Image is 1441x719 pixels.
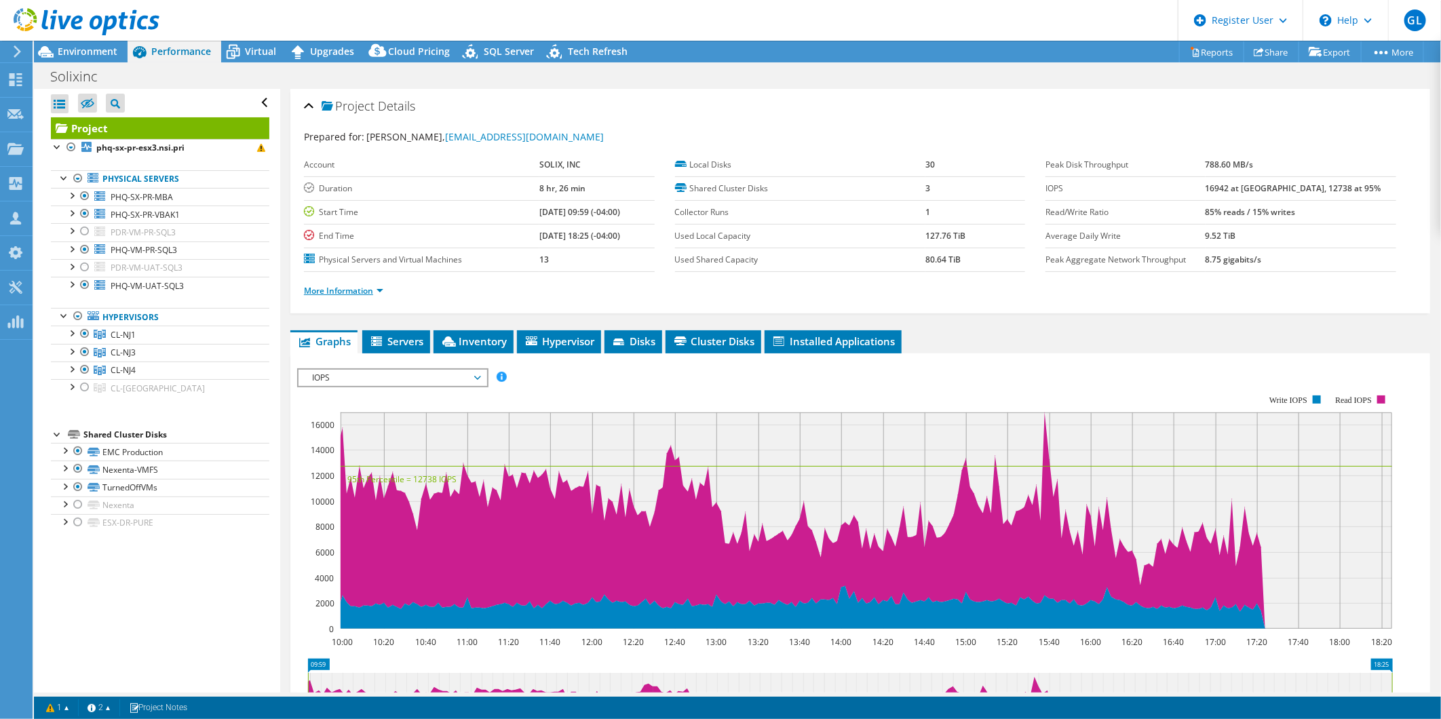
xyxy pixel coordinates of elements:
b: 127.76 TiB [925,230,965,241]
b: phq-sx-pr-esx3.nsi.pri [96,142,185,153]
span: Servers [369,334,423,348]
b: 85% reads / 15% writes [1206,206,1296,218]
text: 4000 [315,572,334,584]
text: 2000 [315,598,334,609]
text: 8000 [315,521,334,532]
b: 30 [925,159,935,170]
text: 17:20 [1246,636,1267,648]
text: 12000 [311,470,334,482]
b: 9.52 TiB [1206,230,1236,241]
label: Account [304,158,539,172]
text: 17:00 [1205,636,1226,648]
text: 16:20 [1121,636,1142,648]
span: Installed Applications [771,334,895,348]
label: End Time [304,229,539,243]
b: [DATE] 09:59 (-04:00) [539,206,620,218]
div: Shared Cluster Disks [83,427,269,443]
a: CL-DALLAS [51,379,269,397]
a: Nexenta [51,497,269,514]
span: Performance [151,45,211,58]
label: Prepared for: [304,130,364,143]
a: CL-NJ1 [51,326,269,343]
text: 18:20 [1371,636,1392,648]
label: Average Daily Write [1045,229,1206,243]
span: PDR-VM-UAT-SQL3 [111,262,182,273]
b: 8 hr, 26 min [539,182,585,194]
text: 17:40 [1288,636,1309,648]
a: phq-sx-pr-esx3.nsi.pri [51,139,269,157]
b: 8.75 gigabits/s [1206,254,1262,265]
b: [DATE] 18:25 (-04:00) [539,230,620,241]
text: Write IOPS [1269,395,1307,405]
a: EMC Production [51,443,269,461]
a: More Information [304,285,383,296]
span: SQL Server [484,45,534,58]
a: Reports [1179,41,1244,62]
span: Cloud Pricing [388,45,450,58]
a: 1 [37,699,79,716]
span: CL-[GEOGRAPHIC_DATA] [111,383,205,394]
text: 10:40 [415,636,436,648]
span: Tech Refresh [568,45,628,58]
a: PHQ-SX-PR-VBAK1 [51,206,269,223]
label: Shared Cluster Disks [675,182,925,195]
span: CL-NJ4 [111,364,136,376]
a: 2 [78,699,120,716]
a: ESX-DR-PURE [51,514,269,532]
text: 13:00 [706,636,727,648]
text: 11:00 [457,636,478,648]
a: Nexenta-VMFS [51,461,269,478]
text: 15:20 [997,636,1018,648]
span: PHQ-SX-PR-MBA [111,191,173,203]
b: 80.64 TiB [925,254,961,265]
b: 16942 at [GEOGRAPHIC_DATA], 12738 at 95% [1206,182,1381,194]
text: 15:00 [955,636,976,648]
span: GL [1404,9,1426,31]
label: Peak Aggregate Network Throughput [1045,253,1206,267]
span: PDR-VM-PR-SQL3 [111,227,176,238]
span: PHQ-SX-PR-VBAK1 [111,209,180,220]
label: Used Shared Capacity [675,253,925,267]
a: TurnedOffVMs [51,479,269,497]
a: Hypervisors [51,308,269,326]
label: Peak Disk Throughput [1045,158,1206,172]
span: Virtual [245,45,276,58]
text: 0 [329,623,334,635]
text: 12:40 [664,636,685,648]
a: [EMAIL_ADDRESS][DOMAIN_NAME] [445,130,604,143]
text: 14000 [311,444,334,456]
label: Physical Servers and Virtual Machines [304,253,539,267]
b: SOLIX, INC [539,159,581,170]
h1: Solixinc [44,69,119,84]
span: Disks [611,334,655,348]
text: 11:40 [539,636,560,648]
a: More [1361,41,1424,62]
b: 788.60 MB/s [1206,159,1254,170]
text: 10:20 [373,636,394,648]
text: 95th Percentile = 12738 IOPS [347,473,457,485]
text: 13:40 [789,636,810,648]
span: Upgrades [310,45,354,58]
text: 14:00 [830,636,851,648]
text: 11:20 [498,636,519,648]
span: PHQ-VM-PR-SQL3 [111,244,177,256]
text: 14:20 [872,636,894,648]
span: CL-NJ1 [111,329,136,341]
label: Used Local Capacity [675,229,925,243]
span: IOPS [305,370,480,386]
a: CL-NJ4 [51,362,269,379]
a: Export [1299,41,1362,62]
span: Graphs [297,334,351,348]
svg: \n [1320,14,1332,26]
a: Project Notes [119,699,197,716]
span: Environment [58,45,117,58]
text: 6000 [315,547,334,558]
a: CL-NJ3 [51,344,269,362]
a: PHQ-VM-PR-SQL3 [51,241,269,259]
b: 3 [925,182,930,194]
span: CL-NJ3 [111,347,136,358]
text: 16:40 [1163,636,1184,648]
text: 13:20 [748,636,769,648]
text: 18:00 [1329,636,1350,648]
a: PDR-VM-UAT-SQL3 [51,259,269,277]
